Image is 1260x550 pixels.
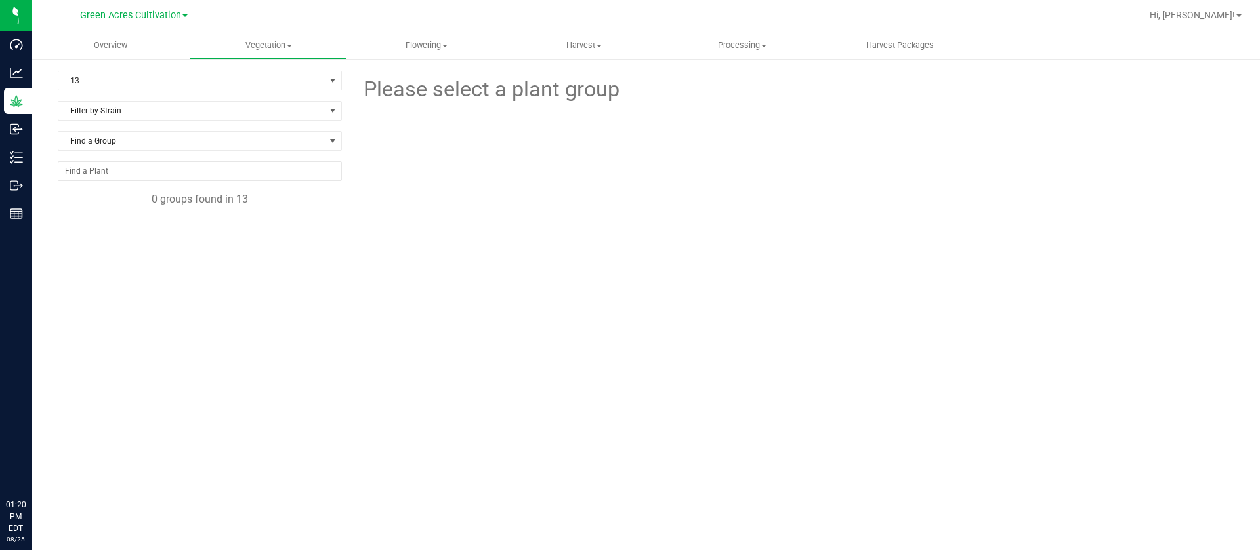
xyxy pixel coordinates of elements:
[58,71,325,90] span: 13
[10,123,23,136] inline-svg: Inbound
[190,31,348,59] a: Vegetation
[190,39,347,51] span: Vegetation
[1150,10,1235,20] span: Hi, [PERSON_NAME]!
[10,94,23,108] inline-svg: Grow
[31,31,190,59] a: Overview
[362,73,619,106] span: Please select a plant group
[664,39,821,51] span: Processing
[506,39,663,51] span: Harvest
[39,443,54,459] iframe: Resource center unread badge
[505,31,663,59] a: Harvest
[6,534,26,544] p: 08/25
[10,179,23,192] inline-svg: Outbound
[6,499,26,534] p: 01:20 PM EDT
[849,39,952,51] span: Harvest Packages
[821,31,979,59] a: Harvest Packages
[76,39,145,51] span: Overview
[80,10,181,21] span: Green Acres Cultivation
[10,207,23,220] inline-svg: Reports
[58,102,325,120] span: Filter by Strain
[13,445,52,484] iframe: Resource center
[663,31,822,59] a: Processing
[58,191,342,207] div: 0 groups found in 13
[10,151,23,164] inline-svg: Inventory
[58,132,325,150] span: Find a Group
[10,38,23,51] inline-svg: Dashboard
[58,162,341,180] input: NO DATA FOUND
[348,39,505,51] span: Flowering
[325,71,341,90] span: select
[10,66,23,79] inline-svg: Analytics
[347,31,505,59] a: Flowering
